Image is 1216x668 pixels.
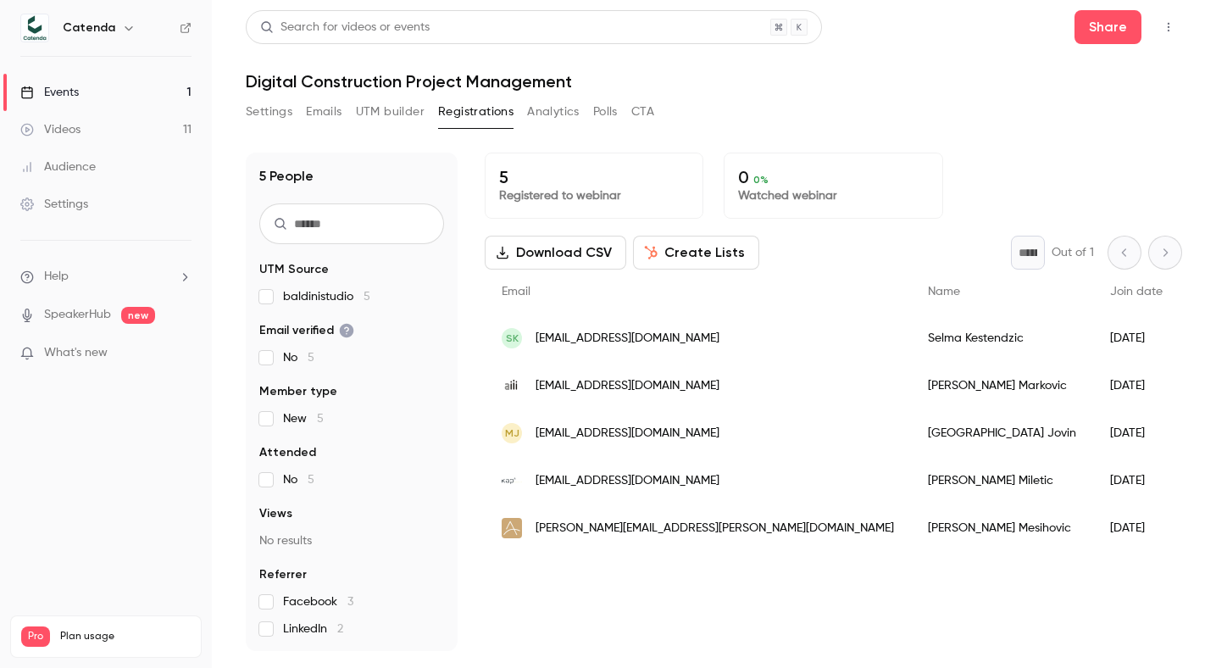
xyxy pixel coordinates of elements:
div: [GEOGRAPHIC_DATA] Jovin [911,409,1093,457]
span: UTM Source [259,261,329,278]
span: MJ [505,426,519,441]
span: 5 [308,352,314,364]
img: arkus.ba [502,518,522,538]
span: 3 [347,596,353,608]
div: Settings [20,196,88,213]
button: Analytics [527,98,580,125]
div: Selma Kestendzic [911,315,1093,362]
div: [DATE] [1093,504,1180,552]
span: No [283,349,314,366]
section: facet-groups [259,261,444,637]
span: [EMAIL_ADDRESS][DOMAIN_NAME] [536,330,719,348]
span: Pro [21,626,50,647]
span: [EMAIL_ADDRESS][DOMAIN_NAME] [536,377,719,395]
span: Attended [259,444,316,461]
span: LinkedIn [283,621,343,637]
span: What's new [44,344,108,362]
span: New [283,410,324,427]
span: 5 [308,474,314,486]
div: [DATE] [1093,457,1180,504]
p: Out of 1 [1052,244,1094,261]
span: Views [259,505,292,522]
p: Registered to webinar [499,187,689,204]
span: new [121,307,155,324]
div: [DATE] [1093,315,1180,362]
button: Download CSV [485,236,626,270]
h1: Digital Construction Project Management [246,71,1182,92]
h1: 5 People [259,166,314,186]
span: No [283,471,314,488]
span: baldinistudio [283,288,370,305]
li: help-dropdown-opener [20,268,192,286]
img: arhitektri.hr [502,376,522,396]
span: [EMAIL_ADDRESS][DOMAIN_NAME] [536,425,719,443]
button: Registrations [438,98,514,125]
button: Create Lists [633,236,759,270]
span: 0 % [753,174,769,186]
p: 0 [738,167,928,187]
div: [DATE] [1093,362,1180,409]
button: Polls [593,98,618,125]
button: CTA [631,98,654,125]
button: Emails [306,98,341,125]
div: [PERSON_NAME] Markovic [911,362,1093,409]
div: [DATE] [1093,409,1180,457]
p: 5 [499,167,689,187]
span: Name [928,286,960,298]
p: Watched webinar [738,187,928,204]
span: Plan usage [60,630,191,643]
span: Email [502,286,530,298]
div: Audience [20,159,96,175]
span: Referrer [259,566,307,583]
p: No results [259,532,444,549]
iframe: Noticeable Trigger [171,346,192,361]
span: [PERSON_NAME][EMAIL_ADDRESS][PERSON_NAME][DOMAIN_NAME] [536,520,894,537]
button: UTM builder [356,98,425,125]
div: Videos [20,121,81,138]
span: 5 [317,413,324,425]
span: Member type [259,383,337,400]
div: Search for videos or events [260,19,430,36]
span: 2 [337,623,343,635]
span: [EMAIL_ADDRESS][DOMAIN_NAME] [536,472,719,490]
span: SK [506,331,519,346]
div: [PERSON_NAME] Mesihovic [911,504,1093,552]
span: Email verified [259,322,354,339]
h6: Catenda [63,19,115,36]
div: Events [20,84,79,101]
img: Catenda [21,14,48,42]
img: kap4.hr [502,470,522,491]
span: Facebook [283,593,353,610]
span: 5 [364,291,370,303]
span: Help [44,268,69,286]
a: SpeakerHub [44,306,111,324]
span: Join date [1110,286,1163,298]
button: Settings [246,98,292,125]
button: Share [1074,10,1141,44]
div: [PERSON_NAME] Miletic [911,457,1093,504]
